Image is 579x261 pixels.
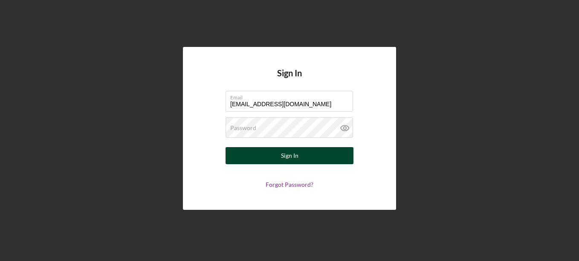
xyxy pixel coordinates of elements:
h4: Sign In [277,68,302,91]
label: Email [230,91,353,101]
button: Sign In [226,147,353,164]
div: Sign In [281,147,298,164]
a: Forgot Password? [266,181,313,188]
label: Password [230,125,256,131]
